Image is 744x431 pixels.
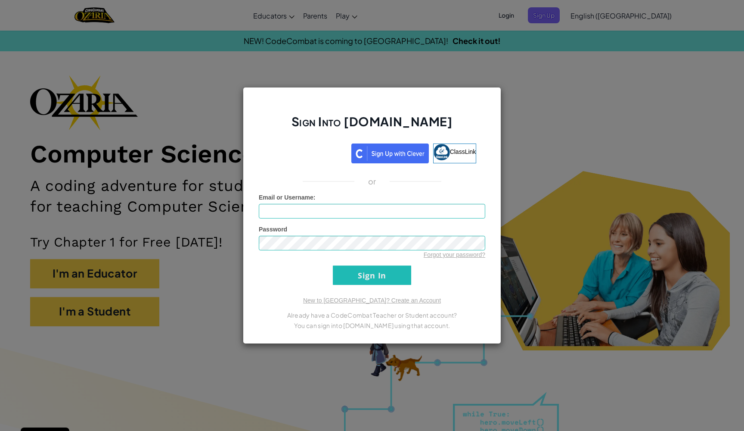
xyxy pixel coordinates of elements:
[368,176,376,187] p: or
[450,148,476,155] span: ClassLink
[424,251,485,258] a: Forgot your password?
[259,194,313,201] span: Email or Username
[303,297,441,304] a: New to [GEOGRAPHIC_DATA]? Create an Account
[351,144,429,163] img: clever_sso_button@2x.png
[259,226,287,233] span: Password
[434,144,450,160] img: classlink-logo-small.png
[259,310,485,320] p: Already have a CodeCombat Teacher or Student account?
[263,143,351,162] iframe: Sign in with Google Button
[259,193,316,202] label: :
[268,143,347,162] div: Sign in with Google. Opens in new tab
[259,320,485,331] p: You can sign into [DOMAIN_NAME] using that account.
[259,113,485,138] h2: Sign Into [DOMAIN_NAME]
[333,265,411,285] input: Sign In
[268,144,347,163] a: Sign in with Google. Opens in new tab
